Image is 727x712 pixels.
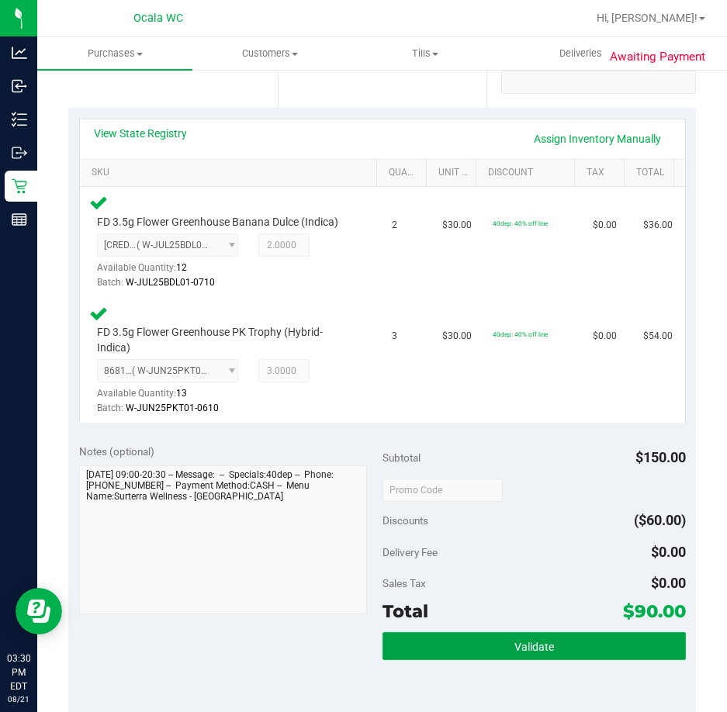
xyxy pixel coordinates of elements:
span: Discounts [383,506,428,534]
a: Tax [587,167,618,179]
a: Tills [348,37,503,70]
span: Subtotal [383,451,421,464]
inline-svg: Analytics [12,45,27,60]
span: $36.00 [643,218,673,233]
a: SKU [92,167,371,179]
span: Tills [348,47,502,60]
span: 12 [176,262,187,273]
span: 40dep: 40% off line [493,330,548,338]
p: 03:30 PM EDT [7,652,30,693]
span: Notes (optional) [79,445,154,458]
span: 13 [176,388,187,399]
span: $0.00 [651,575,686,591]
span: Sales Tax [383,577,426,589]
span: Batch: [97,277,123,288]
a: Assign Inventory Manually [524,126,671,152]
inline-svg: Inbound [12,78,27,94]
div: Available Quantity: [97,382,246,413]
a: Unit Price [438,167,469,179]
span: W-JUL25BDL01-0710 [126,277,215,288]
span: FD 3.5g Flower Greenhouse PK Trophy (Hybrid-Indica) [97,325,352,354]
a: Customers [192,37,348,70]
button: Validate [383,632,686,660]
span: $150.00 [635,449,686,465]
span: $90.00 [623,600,686,622]
span: $0.00 [593,218,617,233]
span: $54.00 [643,329,673,344]
span: 40dep: 40% off line [493,219,548,227]
span: Purchases [37,47,192,60]
span: Delivery Fee [383,546,438,558]
span: ($60.00) [634,512,686,528]
span: Deliveries [538,47,623,60]
span: Validate [514,641,554,653]
a: Quantity [389,167,420,179]
inline-svg: Reports [12,212,27,227]
a: Purchases [37,37,192,70]
inline-svg: Retail [12,178,27,194]
span: $30.00 [442,329,472,344]
a: View State Registry [94,126,187,141]
span: FD 3.5g Flower Greenhouse Banana Dulce (Indica) [97,215,338,230]
a: Deliveries [503,37,658,70]
a: Discount [488,167,569,179]
div: Available Quantity: [97,257,246,287]
span: W-JUN25PKT01-0610 [126,403,219,413]
inline-svg: Outbound [12,145,27,161]
a: Total [636,167,667,179]
span: Batch: [97,403,123,413]
span: Customers [193,47,347,60]
iframe: Resource center [16,588,62,634]
span: Total [383,600,428,622]
span: Awaiting Payment [610,48,705,66]
span: 2 [392,218,397,233]
span: Ocala WC [133,12,183,25]
input: Promo Code [383,479,503,502]
span: 3 [392,329,397,344]
span: Hi, [PERSON_NAME]! [597,12,698,24]
span: $0.00 [593,329,617,344]
span: $0.00 [651,544,686,560]
p: 08/21 [7,693,30,705]
span: $30.00 [442,218,472,233]
inline-svg: Inventory [12,112,27,127]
